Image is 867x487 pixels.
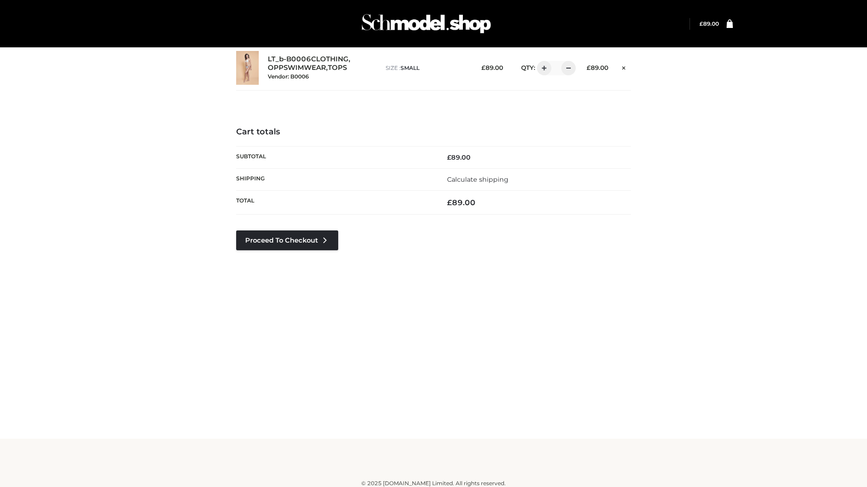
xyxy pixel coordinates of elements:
[481,64,503,71] bdi: 89.00
[236,191,433,215] th: Total
[236,168,433,190] th: Shipping
[268,73,309,80] small: Vendor: B0006
[268,55,311,64] a: LT_b-B0006
[311,55,349,64] a: CLOTHING
[587,64,591,71] span: £
[328,64,347,72] a: TOPS
[386,64,467,72] p: size :
[401,64,420,71] span: SMALL
[447,198,452,207] span: £
[447,175,508,184] a: Calculate shipping
[359,6,494,41] img: Schmodel Admin 964
[236,230,338,250] a: Proceed to Checkout
[481,64,485,71] span: £
[587,64,608,71] bdi: 89.00
[617,61,631,73] a: Remove this item
[236,146,433,168] th: Subtotal
[699,20,719,27] a: £89.00
[268,64,326,72] a: OPPSWIMWEAR
[447,153,471,161] bdi: 89.00
[268,55,377,80] div: , ,
[699,20,703,27] span: £
[447,198,475,207] bdi: 89.00
[512,61,573,75] div: QTY:
[236,127,631,137] h4: Cart totals
[236,51,259,85] img: LT_b-B0006 - SMALL
[699,20,719,27] bdi: 89.00
[447,153,451,161] span: £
